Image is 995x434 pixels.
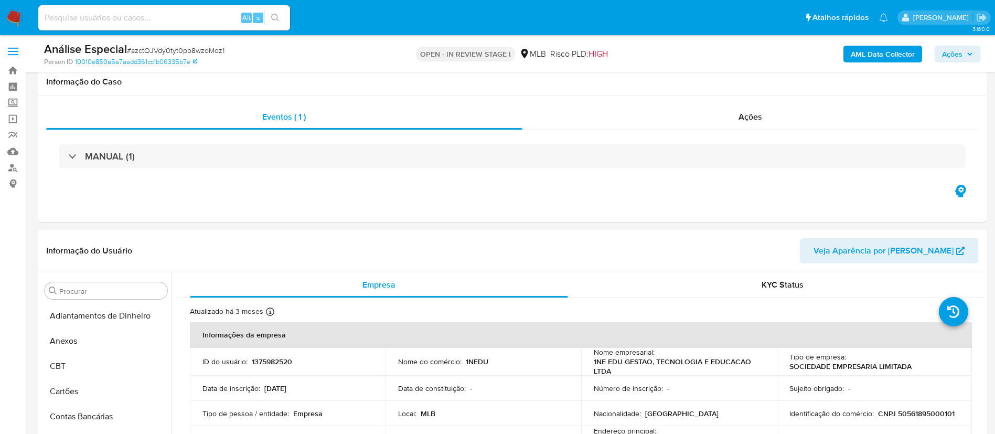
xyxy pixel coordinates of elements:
p: Data de inscrição : [202,384,260,393]
th: Informações da empresa [190,322,972,347]
p: - [470,384,472,393]
p: Nome empresarial : [594,347,655,357]
span: Eventos ( 1 ) [262,111,306,123]
a: 10010e850a5a7aadd361cc1b06335b7e [75,57,197,67]
span: HIGH [589,48,608,60]
p: Sujeito obrigado : [789,384,844,393]
p: Empresa [293,409,323,418]
p: Tipo de empresa : [789,352,846,362]
p: 1375982520 [252,357,292,366]
button: search-icon [264,10,286,25]
h3: MANUAL (1) [85,151,135,162]
p: 1NEDU [466,357,488,366]
p: CNPJ 50561895000101 [878,409,955,418]
button: AML Data Collector [843,46,922,62]
p: Atualizado há 3 meses [190,306,263,316]
button: Veja Aparência por [PERSON_NAME] [800,238,978,263]
p: 1NE EDU GESTAO, TECNOLOGIA E EDUCACAO LTDA [594,357,760,376]
span: Empresa [362,279,395,291]
span: # azctOJVdy0tyt0pb8wzoMoz1 [127,45,224,56]
p: Local : [398,409,416,418]
button: Adiantamentos de Dinheiro [40,303,172,329]
p: Data de constituição : [398,384,466,393]
button: Procurar [49,287,57,295]
span: Atalhos rápidos [812,12,869,23]
p: - [848,384,850,393]
p: Tipo de pessoa / entidade : [202,409,289,418]
input: Procurar [59,287,163,296]
div: MANUAL (1) [59,144,966,168]
input: Pesquise usuários ou casos... [38,11,290,25]
p: OPEN - IN REVIEW STAGE I [416,47,515,61]
b: AML Data Collector [851,46,915,62]
p: MLB [421,409,435,418]
button: Ações [935,46,980,62]
p: - [667,384,669,393]
p: SOCIEDADE EMPRESARIA LIMITADA [789,362,912,371]
p: Número de inscrição : [594,384,663,393]
h1: Informação do Usuário [46,246,132,256]
button: Contas Bancárias [40,404,172,429]
b: Análise Especial [44,40,127,57]
span: Ações [739,111,762,123]
a: Sair [976,12,987,23]
button: CBT [40,354,172,379]
b: Person ID [44,57,73,67]
span: Risco PLD: [550,48,608,60]
span: Alt [242,13,251,23]
h1: Informação do Caso [46,77,978,87]
span: Ações [942,46,962,62]
span: KYC Status [762,279,804,291]
span: Veja Aparência por [PERSON_NAME] [814,238,954,263]
button: Cartões [40,379,172,404]
p: Nome do comércio : [398,357,462,366]
div: MLB [519,48,546,60]
p: Nacionalidade : [594,409,641,418]
p: [GEOGRAPHIC_DATA] [645,409,719,418]
a: Notificações [879,13,888,22]
button: Anexos [40,329,172,354]
p: laisa.felismino@mercadolivre.com [913,13,972,23]
p: ID do usuário : [202,357,248,366]
span: s [256,13,260,23]
p: Identificação do comércio : [789,409,874,418]
p: [DATE] [264,384,286,393]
